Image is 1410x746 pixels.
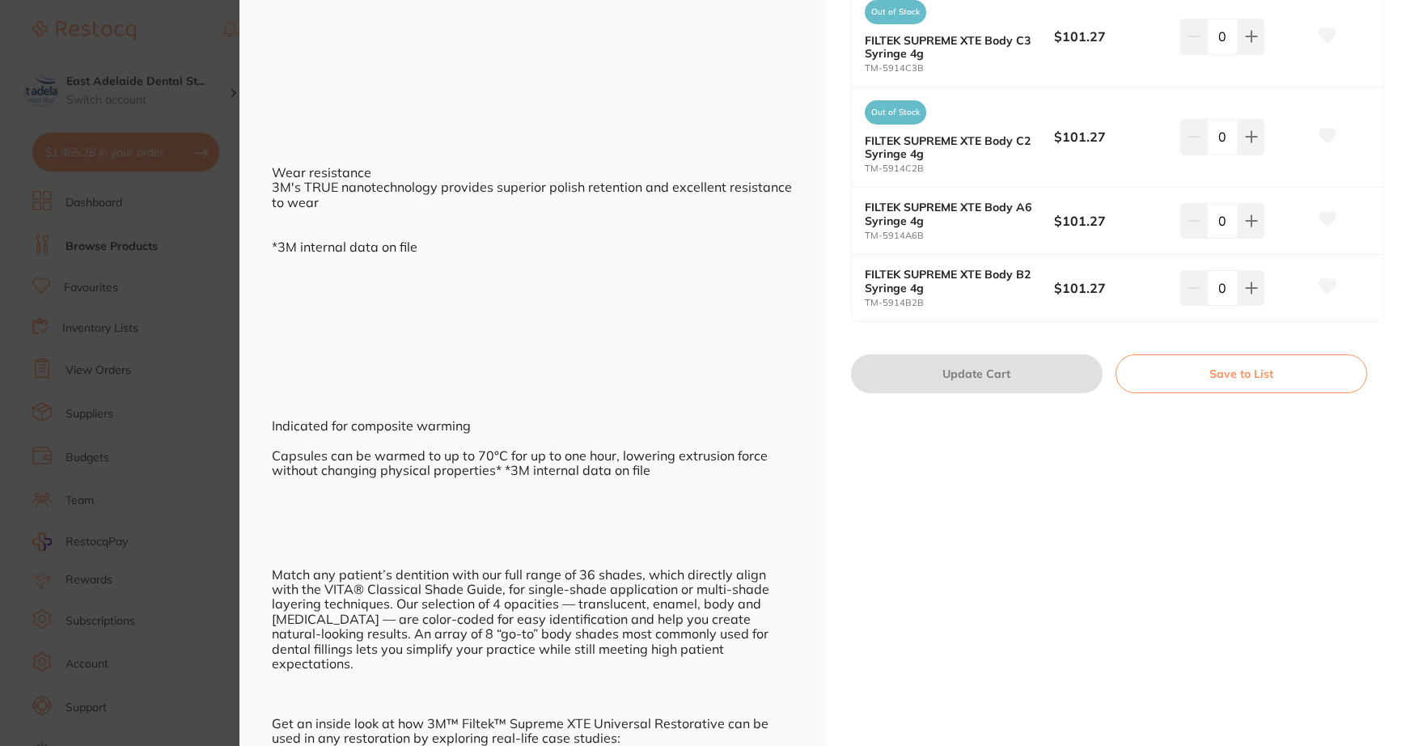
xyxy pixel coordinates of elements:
[865,268,1035,294] b: FILTEK SUPREME XTE Body B2 Syringe 4g
[865,63,1055,74] small: TM-5914C3B
[1116,354,1367,393] button: Save to List
[1054,128,1168,146] b: $101.27
[865,163,1055,174] small: TM-5914C2B
[865,298,1055,308] small: TM-5914B2B
[865,100,926,125] span: Out of Stock
[865,134,1035,160] b: FILTEK SUPREME XTE Body C2 Syringe 4g
[865,231,1055,241] small: TM-5914A6B
[1054,28,1168,45] b: $101.27
[865,34,1035,60] b: FILTEK SUPREME XTE Body C3 Syringe 4g
[1054,212,1168,230] b: $101.27
[1054,279,1168,297] b: $101.27
[851,354,1103,393] button: Update Cart
[865,201,1035,227] b: FILTEK SUPREME XTE Body A6 Syringe 4g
